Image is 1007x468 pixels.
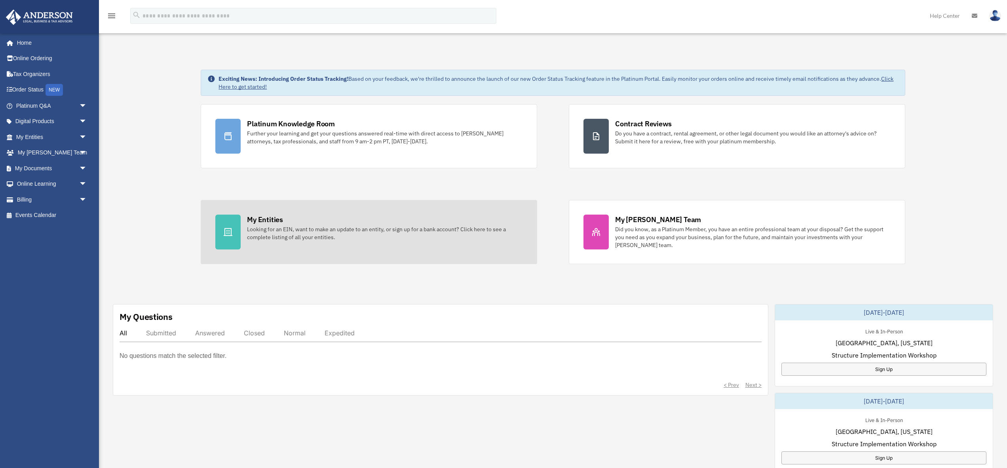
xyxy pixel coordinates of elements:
div: [DATE]-[DATE] [775,304,993,320]
a: menu [107,14,116,21]
div: Do you have a contract, rental agreement, or other legal document you would like an attorney's ad... [615,129,891,145]
div: My [PERSON_NAME] Team [615,215,701,224]
a: My [PERSON_NAME] Teamarrow_drop_down [6,145,99,161]
strong: Exciting News: Introducing Order Status Tracking! [218,75,348,82]
span: arrow_drop_down [79,114,95,130]
div: [DATE]-[DATE] [775,393,993,409]
span: arrow_drop_down [79,98,95,114]
a: Billingarrow_drop_down [6,192,99,207]
div: NEW [46,84,63,96]
img: User Pic [989,10,1001,21]
i: menu [107,11,116,21]
div: Live & In-Person [859,415,909,424]
a: Online Learningarrow_drop_down [6,176,99,192]
div: Contract Reviews [615,119,672,129]
a: My Entities Looking for an EIN, want to make an update to an entity, or sign up for a bank accoun... [201,200,537,264]
i: search [132,11,141,19]
a: Order StatusNEW [6,82,99,98]
a: Platinum Knowledge Room Further your learning and get your questions answered real-time with dire... [201,104,537,168]
p: No questions match the selected filter. [120,350,226,361]
a: My [PERSON_NAME] Team Did you know, as a Platinum Member, you have an entire professional team at... [569,200,905,264]
a: Contract Reviews Do you have a contract, rental agreement, or other legal document you would like... [569,104,905,168]
div: Normal [284,329,306,337]
a: Tax Organizers [6,66,99,82]
a: Platinum Q&Aarrow_drop_down [6,98,99,114]
a: My Entitiesarrow_drop_down [6,129,99,145]
span: arrow_drop_down [79,192,95,208]
span: Structure Implementation Workshop [832,350,937,360]
a: Events Calendar [6,207,99,223]
div: Expedited [325,329,355,337]
div: My Questions [120,311,173,323]
div: My Entities [247,215,283,224]
a: Sign Up [781,451,986,464]
div: Platinum Knowledge Room [247,119,335,129]
div: Answered [195,329,225,337]
a: Sign Up [781,363,986,376]
div: Closed [244,329,265,337]
div: Live & In-Person [859,327,909,335]
span: arrow_drop_down [79,145,95,161]
a: Online Ordering [6,51,99,67]
div: Submitted [146,329,176,337]
div: Further your learning and get your questions answered real-time with direct access to [PERSON_NAM... [247,129,522,145]
span: Structure Implementation Workshop [832,439,937,449]
div: Looking for an EIN, want to make an update to an entity, or sign up for a bank account? Click her... [247,225,522,241]
span: arrow_drop_down [79,160,95,177]
span: [GEOGRAPHIC_DATA], [US_STATE] [836,338,933,348]
img: Anderson Advisors Platinum Portal [4,10,75,25]
span: [GEOGRAPHIC_DATA], [US_STATE] [836,427,933,436]
span: arrow_drop_down [79,129,95,145]
div: All [120,329,127,337]
span: arrow_drop_down [79,176,95,192]
a: My Documentsarrow_drop_down [6,160,99,176]
a: Digital Productsarrow_drop_down [6,114,99,129]
div: Based on your feedback, we're thrilled to announce the launch of our new Order Status Tracking fe... [218,75,898,91]
a: Click Here to get started! [218,75,893,90]
a: Home [6,35,95,51]
div: Did you know, as a Platinum Member, you have an entire professional team at your disposal? Get th... [615,225,891,249]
